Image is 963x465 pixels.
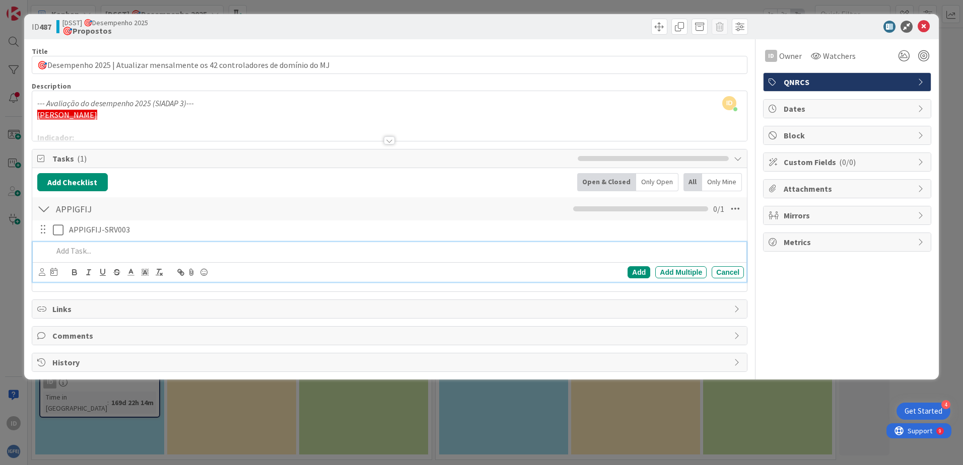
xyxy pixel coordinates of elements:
div: Cancel [712,266,744,278]
span: [PERSON_NAME] [37,110,97,120]
div: Open & Closed [577,173,636,191]
input: type card name here... [32,56,747,74]
div: Only Open [636,173,678,191]
div: Add [628,266,650,278]
div: 9 [52,4,55,12]
span: [DSST] 🎯Desempenho 2025 [62,19,148,27]
span: Owner [779,50,802,62]
span: Block [784,129,913,141]
button: Add Checklist [37,173,108,191]
div: ID [765,50,777,62]
span: Links [52,303,729,315]
div: 4 [941,400,950,409]
b: 🎯Propostos [62,27,148,35]
span: ( 0/0 ) [839,157,856,167]
span: ID [722,96,736,110]
span: ( 1 ) [77,153,87,164]
div: Open Get Started checklist, remaining modules: 4 [897,403,950,420]
span: ID [32,21,51,33]
div: All [683,173,702,191]
div: Get Started [905,406,942,416]
b: 487 [39,22,51,32]
div: Add Multiple [655,266,707,278]
div: Only Mine [702,173,742,191]
span: Tasks [52,152,573,165]
label: Title [32,47,48,56]
span: Description [32,82,71,91]
span: Mirrors [784,209,913,221]
span: QNRCS [784,76,913,88]
span: History [52,356,729,368]
em: --- Avaliação do desempenho 2025 (SIADAP 3)--- [37,98,194,108]
span: Support [21,2,46,14]
span: Custom Fields [784,156,913,168]
span: Metrics [784,236,913,248]
span: Dates [784,103,913,115]
span: Watchers [823,50,856,62]
span: Comments [52,330,729,342]
span: 0 / 1 [713,203,724,215]
input: Add Checklist... [52,200,279,218]
span: Attachments [784,183,913,195]
p: APPIGFIJ-SRV003 [69,224,740,236]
